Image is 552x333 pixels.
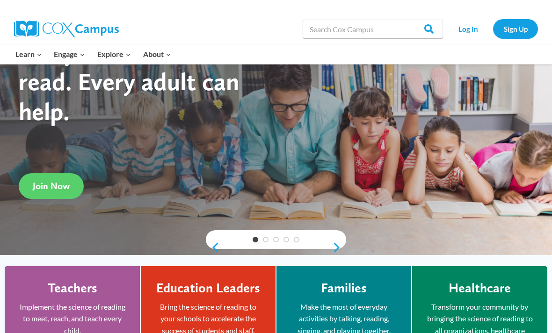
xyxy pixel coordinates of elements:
a: 2 [263,237,269,242]
strong: Every child deserves to read. Every adult can help. [19,36,260,126]
a: 5 [294,237,299,242]
a: 1 [253,237,258,242]
button: Child menu of Learn [9,44,48,64]
img: Cox Campus [14,21,119,37]
a: previous [206,242,220,253]
nav: Primary Navigation [9,44,177,64]
h4: Education Leaders [156,280,260,296]
a: Join Now [19,173,84,199]
a: next [332,242,346,253]
input: Search Cox Campus [303,20,443,38]
button: Child menu of Engage [48,44,92,64]
button: Child menu of Explore [91,44,137,64]
div: content slider buttons [206,238,346,257]
a: Sign Up [493,19,538,38]
a: 3 [273,237,279,242]
span: Join Now [33,180,70,191]
h4: Teachers [48,280,97,296]
button: Child menu of About [137,44,177,64]
h4: Healthcare [449,280,511,296]
nav: Secondary Navigation [448,19,538,38]
a: Log In [448,19,488,38]
h4: Families [321,280,367,296]
a: 4 [283,237,289,242]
